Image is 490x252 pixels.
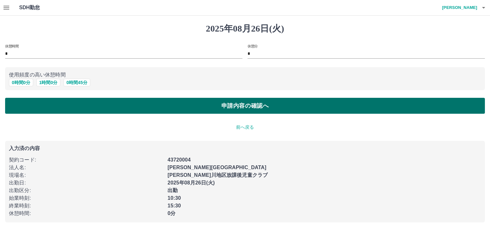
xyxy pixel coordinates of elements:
p: 前へ戻る [5,124,485,131]
p: 始業時刻 : [9,194,164,202]
b: [PERSON_NAME]川地区放課後児童クラブ [167,172,268,178]
button: 0時間0分 [9,79,33,86]
b: 15:30 [167,203,181,208]
b: 出勤 [167,188,178,193]
p: 出勤区分 : [9,187,164,194]
b: [PERSON_NAME][GEOGRAPHIC_DATA] [167,165,266,170]
h1: 2025年08月26日(火) [5,23,485,34]
p: 出勤日 : [9,179,164,187]
p: 現場名 : [9,171,164,179]
button: 0時間45分 [63,79,90,86]
label: 休憩時間 [5,44,19,48]
b: 43720004 [167,157,190,162]
p: 法人名 : [9,164,164,171]
b: 2025年08月26日(火) [167,180,215,185]
p: 使用頻度の高い休憩時間 [9,71,481,79]
p: 終業時刻 : [9,202,164,210]
button: 1時間0分 [36,79,61,86]
label: 休憩分 [248,44,258,48]
p: 契約コード : [9,156,164,164]
b: 0分 [167,211,175,216]
p: 入力済の内容 [9,146,481,151]
b: 10:30 [167,195,181,201]
p: 休憩時間 : [9,210,164,217]
button: 申請内容の確認へ [5,98,485,114]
